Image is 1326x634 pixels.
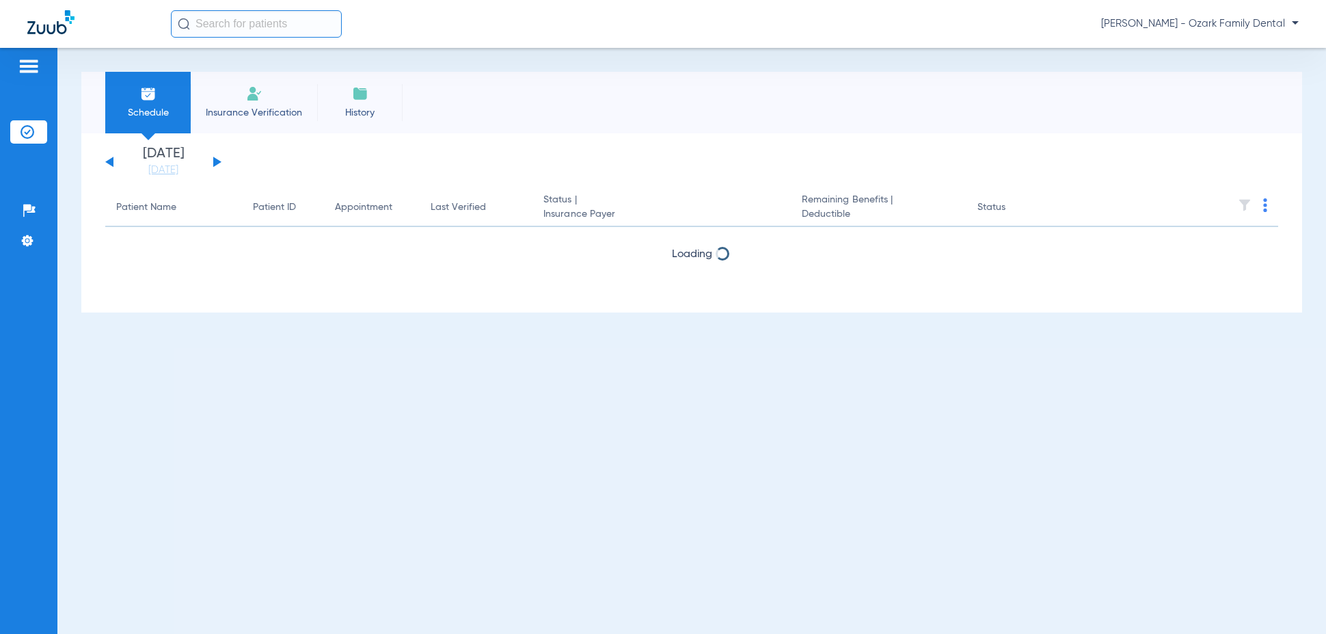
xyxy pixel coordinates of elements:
[802,207,956,222] span: Deductible
[532,189,791,227] th: Status |
[335,200,409,215] div: Appointment
[140,85,157,102] img: Schedule
[431,200,486,215] div: Last Verified
[116,200,231,215] div: Patient Name
[791,189,966,227] th: Remaining Benefits |
[178,18,190,30] img: Search Icon
[18,58,40,75] img: hamburger-icon
[122,163,204,177] a: [DATE]
[122,147,204,177] li: [DATE]
[1238,198,1251,212] img: filter.svg
[171,10,342,38] input: Search for patients
[672,249,712,260] span: Loading
[335,200,392,215] div: Appointment
[27,10,75,34] img: Zuub Logo
[431,200,522,215] div: Last Verified
[253,200,313,215] div: Patient ID
[116,200,176,215] div: Patient Name
[543,207,780,222] span: Insurance Payer
[352,85,368,102] img: History
[1101,17,1299,31] span: [PERSON_NAME] - Ozark Family Dental
[1263,198,1267,212] img: group-dot-blue.svg
[246,85,262,102] img: Manual Insurance Verification
[966,189,1059,227] th: Status
[201,106,307,120] span: Insurance Verification
[253,200,296,215] div: Patient ID
[327,106,392,120] span: History
[116,106,180,120] span: Schedule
